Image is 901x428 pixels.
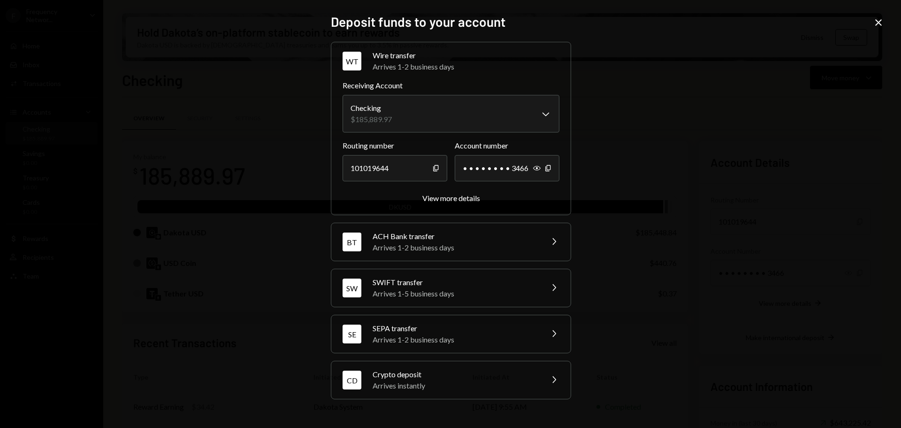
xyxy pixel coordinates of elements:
button: SESEPA transferArrives 1-2 business days [331,315,571,353]
label: Routing number [343,140,447,151]
button: WTWire transferArrives 1-2 business days [331,42,571,80]
div: View more details [422,194,480,202]
button: View more details [422,194,480,203]
div: • • • • • • • • 3466 [455,155,559,181]
div: Crypto deposit [373,369,537,380]
label: Account number [455,140,559,151]
div: SEPA transfer [373,323,537,334]
div: 101019644 [343,155,447,181]
div: SWIFT transfer [373,277,537,288]
div: BT [343,233,361,251]
div: ACH Bank transfer [373,231,537,242]
div: Arrives 1-5 business days [373,288,537,299]
div: Arrives instantly [373,380,537,391]
div: Arrives 1-2 business days [373,334,537,345]
button: SWSWIFT transferArrives 1-5 business days [331,269,571,307]
div: Arrives 1-2 business days [373,61,559,72]
div: WTWire transferArrives 1-2 business days [343,80,559,203]
div: SW [343,279,361,297]
h2: Deposit funds to your account [331,13,570,31]
button: Receiving Account [343,95,559,132]
button: CDCrypto depositArrives instantly [331,361,571,399]
div: Arrives 1-2 business days [373,242,537,253]
div: CD [343,371,361,389]
div: SE [343,325,361,343]
div: WT [343,52,361,70]
div: Wire transfer [373,50,559,61]
button: BTACH Bank transferArrives 1-2 business days [331,223,571,261]
label: Receiving Account [343,80,559,91]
